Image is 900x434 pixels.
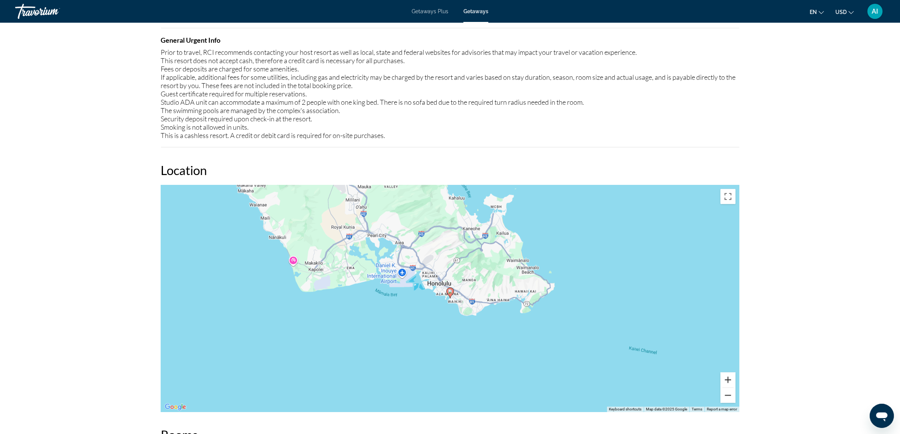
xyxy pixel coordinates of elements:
a: Open this area in Google Maps (opens a new window) [163,402,188,412]
iframe: Button to launch messaging window [870,404,894,428]
a: Travorium [15,2,91,21]
h2: Location [161,163,739,178]
a: Getaways Plus [412,8,448,14]
button: Change language [810,6,824,17]
button: Toggle fullscreen view [720,189,736,204]
button: User Menu [865,3,885,19]
button: Zoom out [720,388,736,403]
a: Getaways [463,8,488,14]
button: Change currency [835,6,854,17]
span: USD [835,9,847,15]
a: Report a map error [707,407,737,411]
button: Zoom in [720,372,736,387]
span: en [810,9,817,15]
h4: General Urgent Info [161,36,739,44]
a: Terms (opens in new tab) [692,407,702,411]
img: Google [163,402,188,412]
span: Map data ©2025 Google [646,407,687,411]
span: AI [872,8,878,15]
div: Prior to travel, RCI recommends contacting your host resort as well as local, state and federal w... [161,48,739,139]
button: Keyboard shortcuts [609,407,641,412]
